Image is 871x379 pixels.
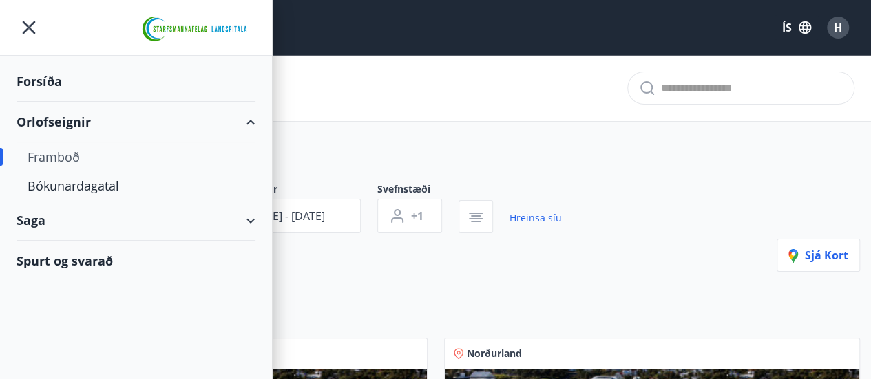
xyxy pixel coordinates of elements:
[17,241,255,281] div: Spurt og svarað
[215,199,361,233] button: [DATE] - [DATE]
[136,15,255,43] img: union_logo
[788,248,848,263] span: Sjá kort
[775,15,819,40] button: ÍS
[215,182,377,199] span: Dagsetningar
[249,208,325,224] span: [DATE] - [DATE]
[467,347,522,360] span: Norðurland
[377,199,442,233] button: +1
[28,171,244,200] div: Bókunardagatal
[377,182,459,199] span: Svefnstæði
[17,15,41,40] button: menu
[834,20,842,35] span: H
[411,208,423,224] span: +1
[777,239,860,272] button: Sjá kort
[510,203,562,233] a: Hreinsa síu
[17,102,255,142] div: Orlofseignir
[17,200,255,241] div: Saga
[28,142,244,171] div: Framboð
[821,11,854,44] button: H
[17,61,255,102] div: Forsíða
